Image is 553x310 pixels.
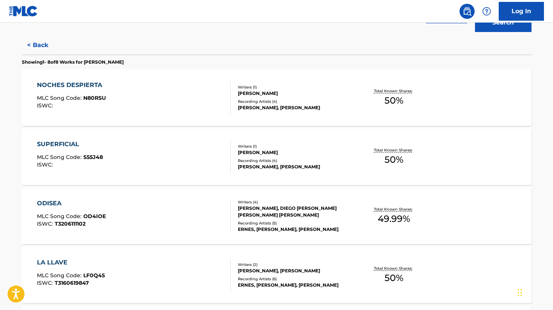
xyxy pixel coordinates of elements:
[37,213,83,220] span: MLC Song Code :
[55,220,86,227] span: T3206111102
[83,272,105,279] span: LF0Q45
[499,2,544,21] a: Log In
[238,99,352,104] div: Recording Artists ( 4 )
[22,59,124,66] p: Showing 1 - 8 of 8 Works for [PERSON_NAME]
[384,153,403,166] span: 50 %
[238,220,352,226] div: Recording Artists ( 5 )
[238,84,352,90] div: Writers ( 1 )
[37,81,106,90] div: NOCHES DESPIERTA
[238,267,352,274] div: [PERSON_NAME], [PERSON_NAME]
[238,163,352,170] div: [PERSON_NAME], [PERSON_NAME]
[22,128,532,185] a: SUPERFICIALMLC Song Code:S55J48ISWC:Writers (1)[PERSON_NAME]Recording Artists (4)[PERSON_NAME], [...
[83,213,106,220] span: OD4IOE
[83,95,106,101] span: N80RSU
[37,140,103,149] div: SUPERFICIAL
[22,36,67,55] button: < Back
[238,158,352,163] div: Recording Artists ( 4 )
[37,102,55,109] span: ISWC :
[238,276,352,282] div: Recording Artists ( 6 )
[384,94,403,107] span: 50 %
[37,279,55,286] span: ISWC :
[238,149,352,156] div: [PERSON_NAME]
[22,188,532,244] a: ODISEAMLC Song Code:OD4IOEISWC:T3206111102Writers (4)[PERSON_NAME], DIEGO [PERSON_NAME] [PERSON_N...
[384,271,403,285] span: 50 %
[37,258,105,267] div: LA LLAVE
[238,262,352,267] div: Writers ( 2 )
[238,199,352,205] div: Writers ( 4 )
[37,199,106,208] div: ODISEA
[374,147,414,153] p: Total Known Shares:
[238,90,352,97] div: [PERSON_NAME]
[83,154,103,160] span: S55J48
[515,274,553,310] iframe: Chat Widget
[37,95,83,101] span: MLC Song Code :
[460,4,475,19] a: Public Search
[37,272,83,279] span: MLC Song Code :
[479,4,494,19] div: Help
[37,220,55,227] span: ISWC :
[238,205,352,218] div: [PERSON_NAME], DIEGO [PERSON_NAME] [PERSON_NAME] [PERSON_NAME]
[374,206,414,212] p: Total Known Shares:
[238,144,352,149] div: Writers ( 1 )
[482,7,491,16] img: help
[238,104,352,111] div: [PERSON_NAME], [PERSON_NAME]
[378,212,410,226] span: 49.99 %
[37,161,55,168] span: ISWC :
[238,282,352,289] div: ERNES, [PERSON_NAME], [PERSON_NAME]
[22,247,532,303] a: LA LLAVEMLC Song Code:LF0Q45ISWC:T3160619847Writers (2)[PERSON_NAME], [PERSON_NAME]Recording Arti...
[475,13,532,32] button: Search
[55,279,89,286] span: T3160619847
[374,88,414,94] p: Total Known Shares:
[238,226,352,233] div: ERNES, [PERSON_NAME], [PERSON_NAME]
[463,7,472,16] img: search
[374,266,414,271] p: Total Known Shares:
[37,154,83,160] span: MLC Song Code :
[9,6,38,17] img: MLC Logo
[518,281,522,304] div: Drag
[22,69,532,126] a: NOCHES DESPIERTAMLC Song Code:N80RSUISWC:Writers (1)[PERSON_NAME]Recording Artists (4)[PERSON_NAM...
